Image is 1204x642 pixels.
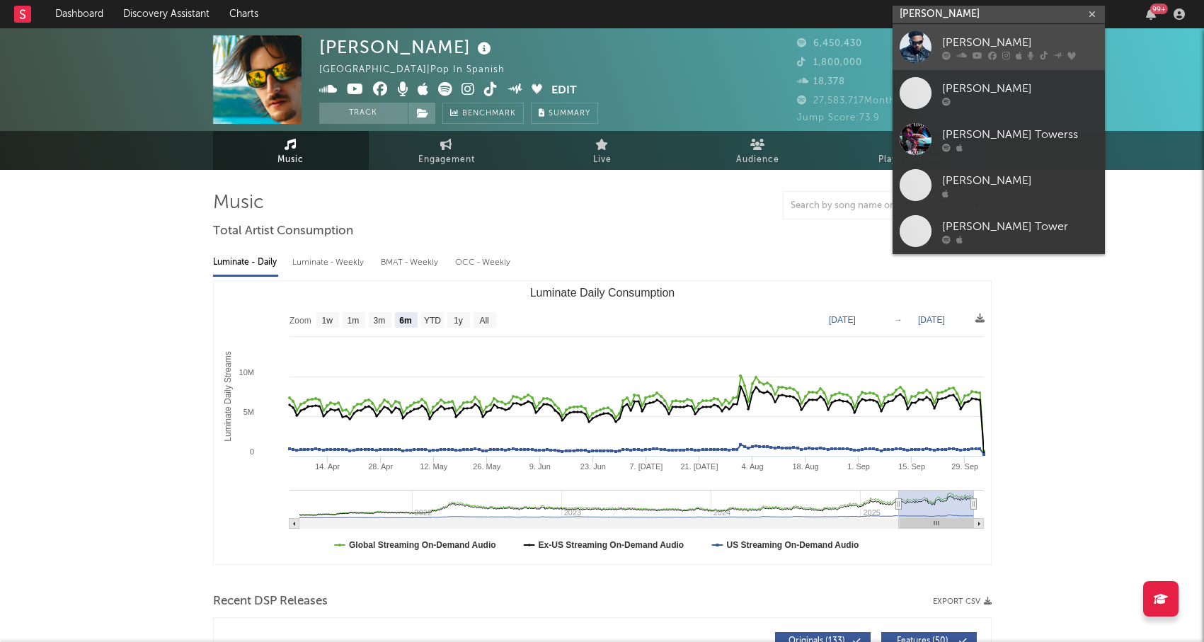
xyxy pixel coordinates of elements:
[442,103,524,124] a: Benchmark
[473,462,501,471] text: 26. May
[741,462,763,471] text: 4. Aug
[893,24,1105,70] a: [PERSON_NAME]
[538,540,684,550] text: Ex-US Streaming On-Demand Audio
[836,131,992,170] a: Playlists/Charts
[239,368,253,377] text: 10M
[792,462,818,471] text: 18. Aug
[319,62,521,79] div: [GEOGRAPHIC_DATA] | Pop in Spanish
[797,39,862,48] span: 6,450,430
[524,131,680,170] a: Live
[369,131,524,170] a: Engagement
[349,540,496,550] text: Global Streaming On-Demand Audio
[368,462,393,471] text: 28. Apr
[797,96,951,105] span: 27,583,717 Monthly Listeners
[933,597,992,606] button: Export CSV
[1146,8,1156,20] button: 99+
[797,58,862,67] span: 1,800,000
[420,462,448,471] text: 12. May
[784,200,933,212] input: Search by song name or URL
[529,287,675,299] text: Luminate Daily Consumption
[399,316,411,326] text: 6m
[593,151,612,168] span: Live
[847,462,870,471] text: 1. Sep
[319,103,408,124] button: Track
[797,77,845,86] span: 18,378
[321,316,333,326] text: 1w
[214,281,991,564] svg: Luminate Daily Consumption
[213,251,278,275] div: Luminate - Daily
[531,103,598,124] button: Summary
[213,223,353,240] span: Total Artist Consumption
[797,113,880,122] span: Jump Score: 73.9
[213,131,369,170] a: Music
[942,172,1098,189] div: [PERSON_NAME]
[289,316,311,326] text: Zoom
[418,151,475,168] span: Engagement
[277,151,304,168] span: Music
[479,316,488,326] text: All
[222,351,232,441] text: Luminate Daily Streams
[893,6,1105,23] input: Search for artists
[951,462,978,471] text: 29. Sep
[549,110,590,117] span: Summary
[942,34,1098,51] div: [PERSON_NAME]
[315,462,340,471] text: 14. Apr
[423,316,440,326] text: YTD
[878,151,948,168] span: Playlists/Charts
[455,251,512,275] div: OCC - Weekly
[736,151,779,168] span: Audience
[893,208,1105,254] a: [PERSON_NAME] Tower
[680,462,718,471] text: 21. [DATE]
[898,462,925,471] text: 15. Sep
[680,131,836,170] a: Audience
[942,80,1098,97] div: [PERSON_NAME]
[454,316,463,326] text: 1y
[319,35,495,59] div: [PERSON_NAME]
[894,315,902,325] text: →
[551,82,577,100] button: Edit
[829,315,856,325] text: [DATE]
[893,70,1105,116] a: [PERSON_NAME]
[629,462,663,471] text: 7. [DATE]
[893,116,1105,162] a: [PERSON_NAME] Towerss
[292,251,367,275] div: Luminate - Weekly
[373,316,385,326] text: 3m
[942,218,1098,235] div: [PERSON_NAME] Tower
[462,105,516,122] span: Benchmark
[529,462,550,471] text: 9. Jun
[580,462,605,471] text: 23. Jun
[918,315,945,325] text: [DATE]
[381,251,441,275] div: BMAT - Weekly
[249,447,253,456] text: 0
[347,316,359,326] text: 1m
[942,126,1098,143] div: [PERSON_NAME] Towerss
[213,593,328,610] span: Recent DSP Releases
[1150,4,1168,14] div: 99 +
[726,540,859,550] text: US Streaming On-Demand Audio
[243,408,253,416] text: 5M
[893,162,1105,208] a: [PERSON_NAME]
